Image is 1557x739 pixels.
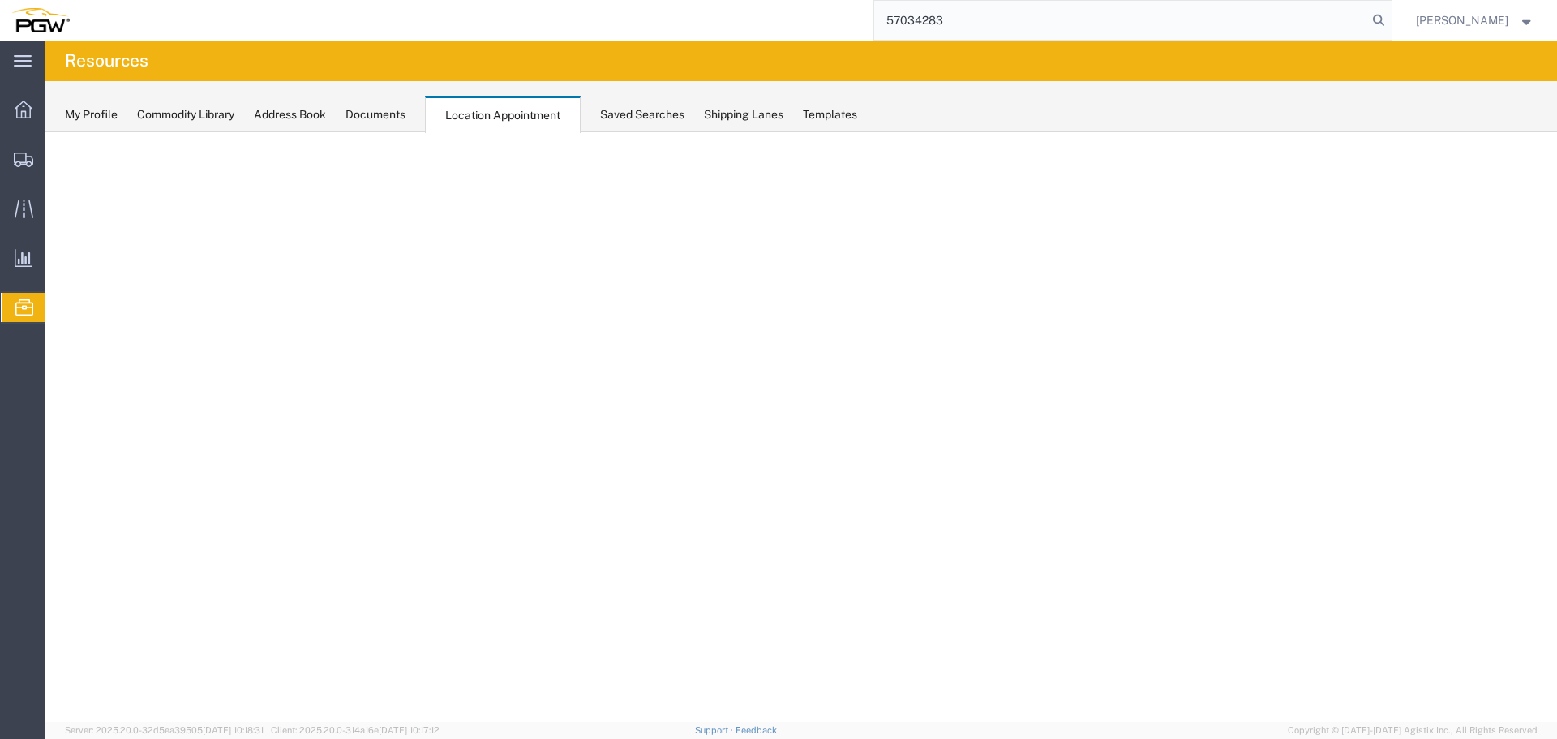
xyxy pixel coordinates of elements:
[254,106,326,123] div: Address Book
[803,106,857,123] div: Templates
[45,132,1557,722] iframe: FS Legacy Container
[137,106,234,123] div: Commodity Library
[65,41,148,81] h4: Resources
[704,106,783,123] div: Shipping Lanes
[11,8,70,32] img: logo
[271,725,440,735] span: Client: 2025.20.0-314a16e
[874,1,1367,40] input: Search for shipment number, reference number
[1415,11,1535,30] button: [PERSON_NAME]
[425,96,581,133] div: Location Appointment
[65,725,264,735] span: Server: 2025.20.0-32d5ea39505
[379,725,440,735] span: [DATE] 10:17:12
[600,106,684,123] div: Saved Searches
[345,106,405,123] div: Documents
[1416,11,1508,29] span: Phillip Thornton
[1288,724,1538,737] span: Copyright © [DATE]-[DATE] Agistix Inc., All Rights Reserved
[203,725,264,735] span: [DATE] 10:18:31
[65,106,118,123] div: My Profile
[695,725,736,735] a: Support
[736,725,777,735] a: Feedback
